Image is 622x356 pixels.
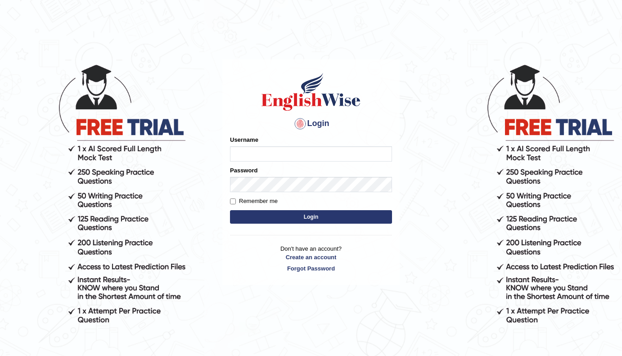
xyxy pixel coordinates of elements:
p: Don't have an account? [230,244,392,272]
a: Create an account [230,253,392,261]
a: Forgot Password [230,264,392,273]
button: Login [230,210,392,224]
label: Username [230,135,258,144]
label: Password [230,166,257,175]
img: Logo of English Wise sign in for intelligent practice with AI [260,72,362,112]
input: Remember me [230,198,236,204]
label: Remember me [230,197,278,206]
h4: Login [230,117,392,131]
